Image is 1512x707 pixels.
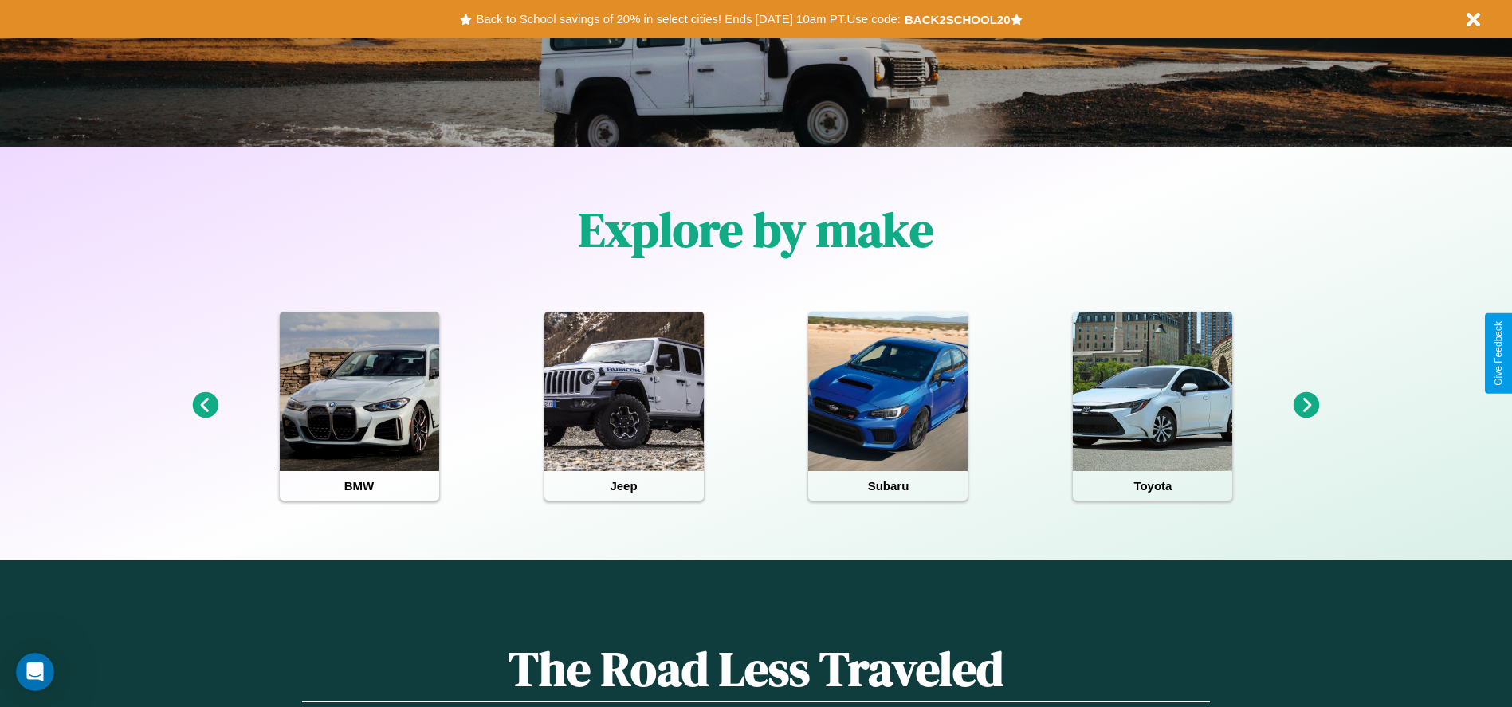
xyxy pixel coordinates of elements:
[472,8,904,30] button: Back to School savings of 20% in select cities! Ends [DATE] 10am PT.Use code:
[302,636,1209,702] h1: The Road Less Traveled
[1493,321,1504,386] div: Give Feedback
[808,471,968,501] h4: Subaru
[579,197,933,262] h1: Explore by make
[16,653,54,691] iframe: Intercom live chat
[905,13,1011,26] b: BACK2SCHOOL20
[544,471,704,501] h4: Jeep
[280,471,439,501] h4: BMW
[1073,471,1232,501] h4: Toyota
